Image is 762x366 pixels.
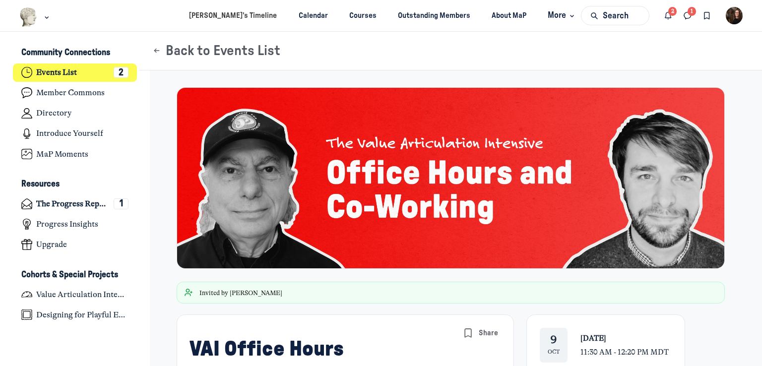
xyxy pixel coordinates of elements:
span: More [548,9,577,22]
h4: Events List [36,67,77,77]
button: Bookmarks [461,325,476,340]
h4: The Progress Report [36,199,109,209]
div: 1 [114,198,128,209]
span: Share [479,328,498,339]
h4: Progress Insights [36,219,98,229]
a: MaP Moments [13,145,137,163]
a: Outstanding Members [389,6,479,25]
span: 11:30 AM - 12:20 PM MDT [580,348,669,357]
button: Bookmarks [697,6,716,25]
h3: Cohorts & Special Projects [21,270,118,280]
a: Courses [340,6,385,25]
a: About MaP [483,6,535,25]
h4: Directory [36,108,71,118]
button: Notifications [659,6,678,25]
a: Designing for Playful Engagement [13,305,137,324]
a: Progress Insights [13,215,137,234]
a: The Progress Report1 [13,195,137,213]
button: Search [581,6,649,25]
button: Cohorts & Special ProjectsCollapse space [13,266,137,283]
a: Upgrade [13,236,137,254]
a: Introduce Yourself [13,124,137,143]
img: Museums as Progress logo [19,7,38,27]
button: Direct messages [678,6,698,25]
button: Back to Events List [152,43,280,60]
h3: Community Connections [21,48,110,58]
span: Invited by [PERSON_NAME] [199,289,282,297]
h4: Introduce Yourself [36,128,103,138]
div: Oct [548,348,560,356]
a: Value Articulation Intensive (Cultural Leadership Lab) [13,285,137,304]
a: Directory [13,104,137,122]
h4: Upgrade [36,240,67,249]
h3: Resources [21,179,60,189]
div: 9 [551,334,557,347]
div: 2 [114,67,128,78]
header: Page Header [139,32,762,70]
button: Community ConnectionsCollapse space [13,45,137,61]
h4: MaP Moments [36,149,88,159]
button: More [539,6,581,25]
h4: Designing for Playful Engagement [36,310,128,320]
h4: Member Commons [36,88,105,98]
a: Calendar [290,6,336,25]
h4: Value Articulation Intensive (Cultural Leadership Lab) [36,290,128,300]
h1: VAI Office Hours [190,336,344,362]
button: Museums as Progress logo [19,6,52,28]
span: [DATE] [580,334,606,343]
button: User menu options [726,7,743,24]
a: Member Commons [13,84,137,102]
button: Share [477,325,501,340]
a: Events List2 [13,63,137,82]
button: ResourcesCollapse space [13,176,137,193]
a: [PERSON_NAME]’s Timeline [181,6,286,25]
